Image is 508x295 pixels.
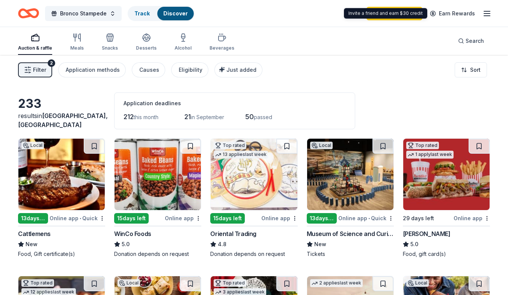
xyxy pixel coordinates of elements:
div: Alcohol [175,45,191,51]
div: Cattlemens [18,229,51,238]
div: Local [21,142,44,149]
div: 15 days left [114,213,149,224]
div: 15 days left [210,213,245,224]
button: TrackDiscover [128,6,194,21]
div: Online app [165,213,201,223]
img: Image for Portillo's [403,139,490,210]
a: Earn Rewards [425,7,479,20]
a: Image for CattlemensLocal13days leftOnline app•QuickCattlemensNewFood, Gift certificate(s) [18,138,105,258]
div: Donation depends on request [210,250,297,258]
a: Image for Museum of Science and CuriosityLocal13days leftOnline app•QuickMuseum of Science and Cu... [307,138,394,258]
div: Top rated [214,279,246,287]
div: Application methods [66,65,120,74]
div: 13 days left [18,213,48,224]
a: Image for Portillo'sTop rated1 applylast week29 days leftOnline app[PERSON_NAME]5.0Food, gift car... [403,138,490,258]
span: 5.0 [410,240,418,249]
div: 29 days left [403,214,434,223]
img: Image for Museum of Science and Curiosity [307,139,393,210]
img: Image for Cattlemens [18,139,105,210]
span: Sort [470,65,481,74]
button: Eligibility [171,62,208,77]
div: 2 [48,59,55,67]
div: Local [118,279,140,287]
span: New [314,240,326,249]
div: Snacks [102,45,118,51]
div: Desserts [136,45,157,51]
button: Bronco Stampede [45,6,122,21]
div: 13 applies last week [214,151,268,159]
div: Causes [139,65,159,74]
div: Museum of Science and Curiosity [307,229,394,238]
button: Auction & raffle [18,30,52,55]
button: Beverages [210,30,234,55]
a: Image for Oriental TradingTop rated13 applieslast week15days leftOnline appOriental Trading4.8Don... [210,138,297,258]
div: Top rated [214,142,246,149]
div: Donation depends on request [114,250,201,258]
button: Just added [214,62,262,77]
div: Online app Quick [50,213,105,223]
button: Filter2 [18,62,52,77]
button: Causes [132,62,165,77]
div: Local [310,142,333,149]
a: Start free trial [366,7,422,20]
div: Food, Gift certificate(s) [18,250,105,258]
span: New [26,240,38,249]
div: Invite a friend and earn $30 credit [344,8,427,19]
div: Online app [454,213,490,223]
img: Image for WinCo Foods [115,139,201,210]
div: [PERSON_NAME] [403,229,451,238]
div: Meals [70,45,84,51]
span: passed [254,114,272,120]
span: Search [466,36,484,45]
span: • [368,215,370,221]
div: Online app Quick [338,213,394,223]
div: WinCo Foods [114,229,151,238]
div: Eligibility [179,65,202,74]
span: 212 [124,113,134,121]
div: Beverages [210,45,234,51]
a: Image for WinCo Foods15days leftOnline appWinCo Foods5.0Donation depends on request [114,138,201,258]
span: Bronco Stampede [60,9,107,18]
button: Application methods [58,62,126,77]
a: Track [134,10,150,17]
div: Application deadlines [124,99,346,108]
div: 2 applies last week [310,279,363,287]
button: Sort [455,62,487,77]
div: 1 apply last week [406,151,454,159]
span: in September [191,114,224,120]
div: Top rated [21,279,54,287]
span: Just added [226,67,256,73]
div: Auction & raffle [18,45,52,51]
span: in [18,112,108,129]
span: 50 [245,113,254,121]
a: Discover [163,10,188,17]
span: 21 [184,113,191,121]
img: Image for Oriental Trading [211,139,297,210]
button: Meals [70,30,84,55]
button: Alcohol [175,30,191,55]
span: Filter [33,65,46,74]
button: Snacks [102,30,118,55]
span: • [80,215,81,221]
span: [GEOGRAPHIC_DATA], [GEOGRAPHIC_DATA] [18,112,108,129]
div: Top rated [406,142,439,149]
a: Home [18,5,39,22]
span: 5.0 [122,240,130,249]
span: 4.8 [218,240,226,249]
div: Local [406,279,429,287]
div: Online app [261,213,298,223]
div: Tickets [307,250,394,258]
div: results [18,111,105,129]
div: 13 days left [307,213,337,224]
div: Oriental Trading [210,229,256,238]
span: this month [134,114,158,120]
div: 233 [18,96,105,111]
button: Search [452,33,490,48]
div: Food, gift card(s) [403,250,490,258]
button: Desserts [136,30,157,55]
